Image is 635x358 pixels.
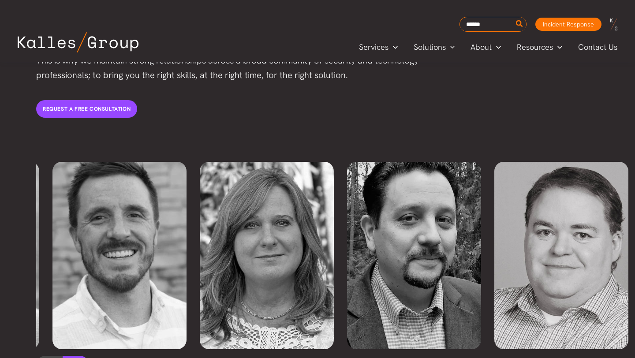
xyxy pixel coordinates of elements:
a: Incident Response [535,18,601,31]
span: Menu Toggle [492,41,501,54]
a: Contact Us [570,41,626,54]
span: Contact Us [578,41,617,54]
a: SolutionsMenu Toggle [406,41,463,54]
span: Services [359,41,388,54]
button: Search [514,17,525,31]
span: Request a free consultation [43,105,131,112]
a: ServicesMenu Toggle [351,41,406,54]
span: Solutions [414,41,446,54]
a: Request a free consultation [36,100,137,118]
a: ResourcesMenu Toggle [509,41,570,54]
span: Resources [517,41,553,54]
img: Kalles Group [18,32,138,52]
a: AboutMenu Toggle [463,41,509,54]
span: Menu Toggle [388,41,398,54]
span: Menu Toggle [553,41,562,54]
span: Menu Toggle [446,41,455,54]
nav: Primary Site Navigation [351,40,626,54]
span: About [471,41,492,54]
